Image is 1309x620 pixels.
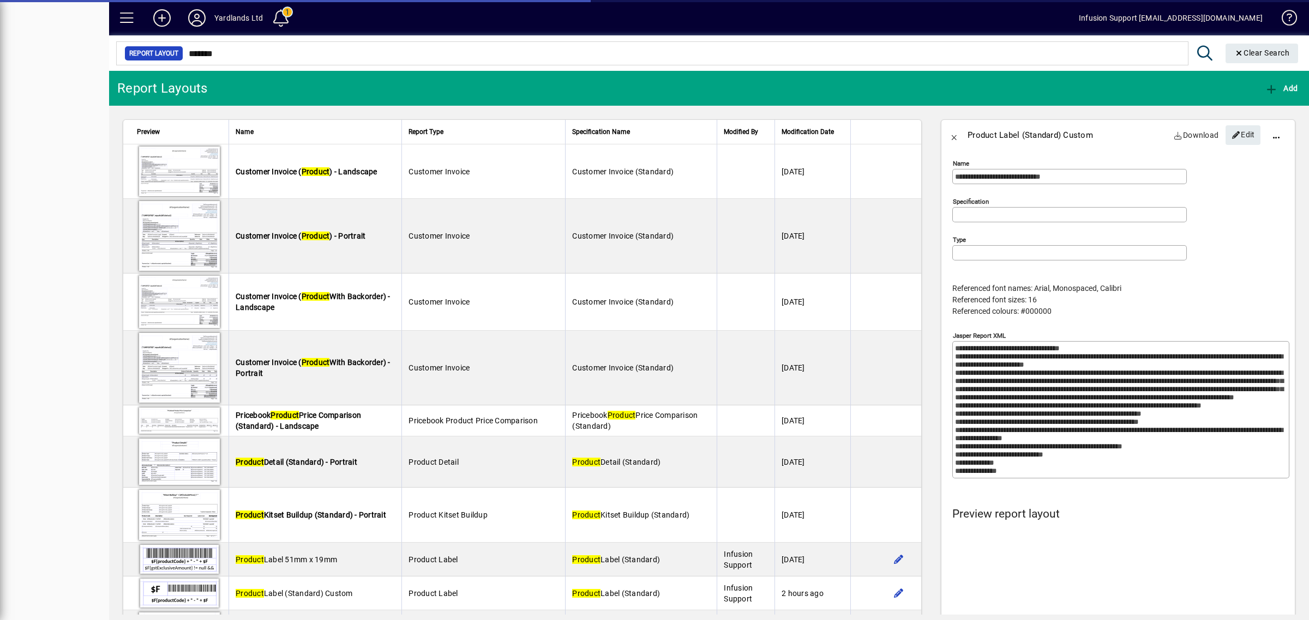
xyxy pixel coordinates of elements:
div: Specification Name [572,126,710,138]
span: Detail (Standard) [572,458,660,466]
span: Report Layout [129,48,178,59]
button: Edit [1226,125,1260,145]
span: Name [236,126,254,138]
span: Kitset Buildup (Standard) - Portrait [236,510,386,519]
td: [DATE] [774,273,850,331]
div: Yardlands Ltd [214,9,263,27]
div: Infusion Support [EMAIL_ADDRESS][DOMAIN_NAME] [1079,9,1263,27]
span: Edit [1232,126,1255,144]
td: [DATE] [774,488,850,543]
em: Product [236,510,264,519]
em: Product [572,510,601,519]
em: Product [608,411,636,420]
a: Download [1169,125,1223,145]
td: [DATE] [774,405,850,436]
button: Clear [1226,44,1299,63]
span: Pricebook Price Comparison (Standard) [572,411,698,430]
button: Edit [890,551,908,568]
em: Product [236,589,264,598]
td: [DATE] [774,144,850,199]
button: Add [1262,78,1300,98]
td: [DATE] [774,331,850,405]
button: Edit [890,585,908,602]
mat-label: Jasper Report XML [953,332,1006,339]
div: Name [236,126,395,138]
td: 2 hours ago [774,576,850,610]
span: Specification Name [572,126,630,138]
span: Label (Standard) [572,589,660,598]
span: Detail (Standard) - Portrait [236,458,357,466]
span: Kitset Buildup (Standard) [572,510,689,519]
a: Knowledge Base [1274,2,1295,38]
span: Pricebook Price Comparison (Standard) - Landscape [236,411,361,430]
div: Report Type [409,126,559,138]
em: Product [302,167,330,176]
mat-label: Type [953,236,966,244]
span: Product Label [409,555,458,564]
span: Download [1174,126,1219,144]
span: Modified By [724,126,758,138]
em: Product [236,458,264,466]
span: Infusion Support [724,583,753,603]
span: Product Detail [409,458,459,466]
span: Customer Invoice (Standard) [572,232,674,240]
span: Customer Invoice (Standard) [572,363,674,372]
span: Report Type [409,126,443,138]
span: Product Label [409,589,458,598]
td: [DATE] [774,199,850,273]
h4: Preview report layout [952,507,1289,521]
span: Pricebook Product Price Comparison [409,416,538,425]
span: Customer Invoice [409,363,470,372]
em: Product [572,589,601,598]
em: Product [302,358,330,367]
td: [DATE] [774,436,850,488]
span: Customer Invoice [409,232,470,240]
span: Modification Date [782,126,834,138]
button: Add [145,8,179,28]
em: Product [302,292,330,301]
mat-label: Name [953,160,969,167]
span: Label (Standard) Custom [236,589,353,598]
span: Customer Invoice [409,297,470,306]
span: Label (Standard) [572,555,660,564]
span: Customer Invoice ( With Backorder) - Portrait [236,358,391,378]
span: Customer Invoice [409,167,470,176]
span: Customer Invoice ( With Backorder) - Landscape [236,292,391,312]
td: [DATE] [774,543,850,576]
span: Product Kitset Buildup [409,510,488,519]
button: Profile [179,8,214,28]
em: Product [271,411,299,420]
div: Report Layouts [117,80,208,97]
span: Referenced font names: Arial, Monospaced, Calibri [952,284,1121,293]
button: More options [1263,122,1289,148]
span: Label 51mm x 19mm [236,555,337,564]
em: Product [572,555,601,564]
span: Customer Invoice ( ) - Landscape [236,167,377,176]
mat-label: Specification [953,198,989,205]
span: Referenced font sizes: 16 [952,295,1037,304]
button: Back [941,122,968,148]
span: Customer Invoice (Standard) [572,297,674,306]
span: Customer Invoice ( ) - Portrait [236,232,365,240]
span: Customer Invoice (Standard) [572,167,674,176]
div: Modification Date [782,126,844,138]
span: Referenced colours: #000000 [952,307,1052,315]
span: Infusion Support [724,550,753,569]
em: Product [236,555,264,564]
em: Product [572,458,601,466]
div: Product Label (Standard) Custom [968,126,1093,144]
span: Add [1265,84,1298,93]
span: Clear Search [1234,48,1290,57]
em: Product [302,232,330,240]
span: Preview [137,126,160,138]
